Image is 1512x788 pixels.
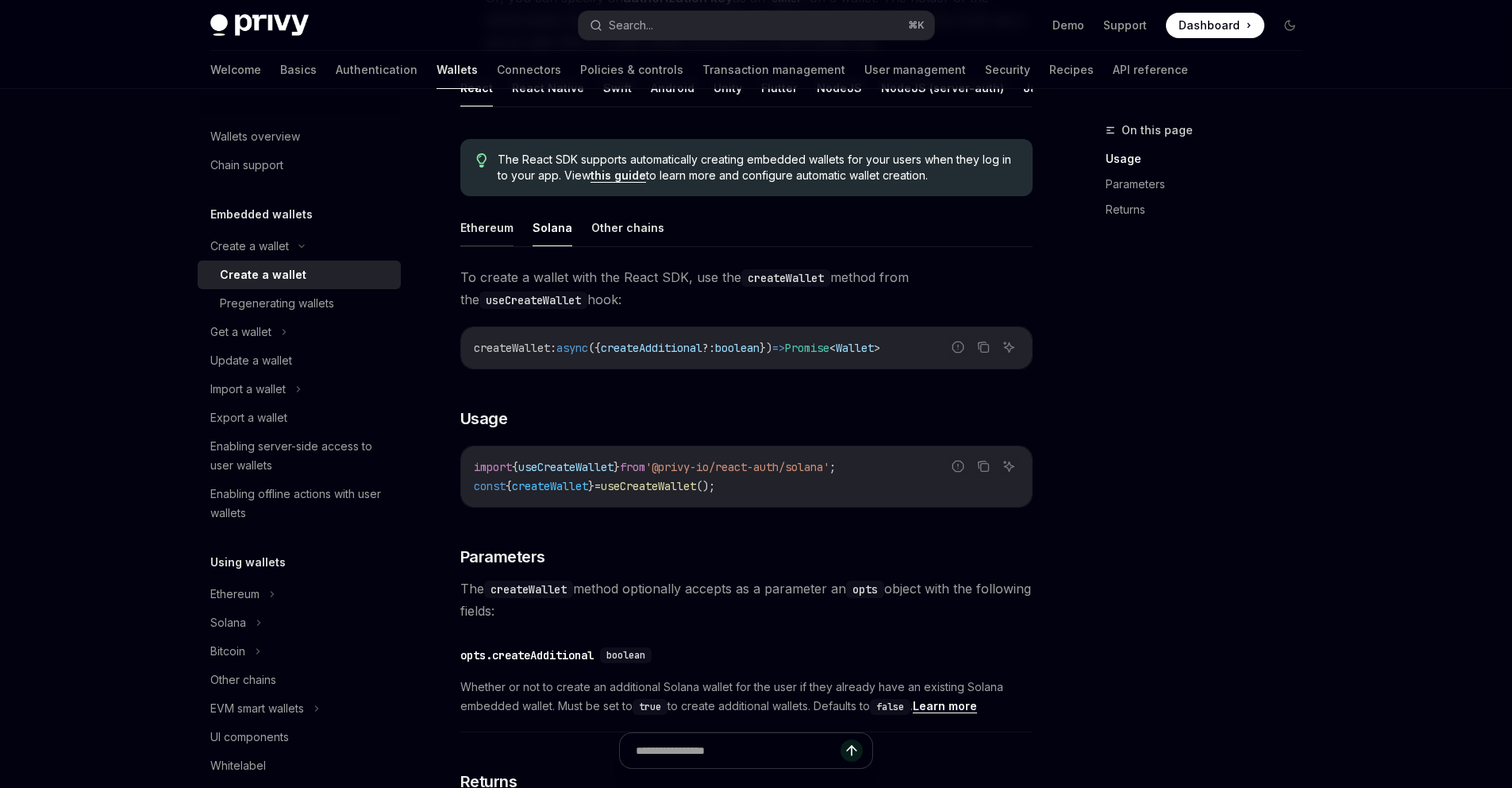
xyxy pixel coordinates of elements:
span: ?: [702,341,715,355]
div: Create a wallet [220,265,306,284]
div: Ethereum [210,585,260,604]
span: The React SDK supports automatically creating embedded wallets for your users when they log in to... [498,152,1016,183]
code: useCreateWallet [479,292,587,309]
a: UI components [198,723,401,751]
button: Search...⌘K [579,11,934,40]
span: Dashboard [1179,17,1240,33]
span: ⌘ K [908,19,925,32]
a: Basics [280,51,317,89]
div: Create a wallet [210,237,289,256]
span: useCreateWallet [601,479,696,493]
a: Enabling offline actions with user wallets [198,480,401,527]
a: Wallets [437,51,478,89]
span: '@privy-io/react-auth/solana' [645,460,829,474]
span: On this page [1121,121,1193,140]
a: Chain support [198,151,401,180]
a: Parameters [1106,172,1315,197]
div: Pregenerating wallets [220,294,334,313]
span: } [614,460,620,474]
a: Whitelabel [198,751,401,780]
span: Wallet [836,341,874,355]
span: const [474,479,506,493]
a: Authentication [336,51,417,89]
a: Other chains [198,666,401,694]
span: Usage [460,408,508,430]
a: Create a wallet [198,261,401,289]
span: Promise [785,341,829,355]
a: Export a wallet [198,404,401,432]
div: Bitcoin [210,642,245,661]
a: Returns [1106,197,1315,222]
div: Import a wallet [210,380,286,399]
a: Pregenerating wallets [198,289,401,318]
span: To create a wallet with the React SDK, use the method from the hook: [460,266,1033,311]
span: ; [829,460,836,474]
a: Connectors [497,51,561,89]
button: Toggle dark mode [1277,13,1302,38]
div: Get a wallet [210,323,271,342]
div: Chain support [210,156,283,175]
div: Update a wallet [210,351,292,370]
div: Enabling server-side access to user wallets [210,437,391,475]
a: Transaction management [702,51,845,89]
a: Wallets overview [198,122,401,151]
div: Other chains [210,670,276,689]
span: Whether or not to create an additional Solana wallet for the user if they already have an existin... [460,678,1033,716]
div: Enabling offline actions with user wallets [210,485,391,523]
span: > [874,341,880,355]
a: Recipes [1049,51,1094,89]
button: Copy the contents from the code block [973,456,994,477]
a: Welcome [210,51,261,89]
code: false [870,699,910,715]
button: Ethereum [460,209,514,246]
code: createWallet [484,581,573,598]
span: } [588,479,594,493]
a: Support [1103,17,1147,33]
a: this guide [591,168,646,183]
span: boolean [715,341,760,355]
button: Solana [533,209,572,246]
div: opts.createAdditional [460,647,594,663]
span: createWallet [512,479,588,493]
span: useCreateWallet [518,460,614,474]
span: The method optionally accepts as a parameter an object with the following fields: [460,577,1033,622]
span: < [829,341,836,355]
span: import [474,460,512,474]
code: true [633,699,668,715]
a: Policies & controls [580,51,683,89]
a: Usage [1106,146,1315,172]
div: Export a wallet [210,408,287,427]
span: => [772,341,785,355]
code: opts [846,581,884,598]
div: UI components [210,728,289,747]
span: { [512,460,518,474]
button: Other chains [591,209,664,246]
a: Update a wallet [198,346,401,375]
button: Report incorrect code [948,456,968,477]
button: Copy the contents from the code block [973,337,994,357]
span: }) [760,341,772,355]
a: Learn more [913,699,977,713]
a: Security [985,51,1030,89]
span: Parameters [460,546,545,568]
h5: Using wallets [210,553,286,572]
svg: Tip [476,153,487,168]
span: (); [696,479,715,493]
span: boolean [606,649,645,662]
button: Send message [841,740,863,762]
button: Report incorrect code [948,337,968,357]
span: = [594,479,601,493]
div: Wallets overview [210,127,300,146]
span: createWallet [474,341,550,355]
code: createWallet [741,269,830,287]
a: Enabling server-side access to user wallets [198,432,401,480]
span: async [556,341,588,355]
a: Dashboard [1166,13,1264,38]
div: Search... [609,16,653,35]
span: createAdditional [601,341,702,355]
span: from [620,460,645,474]
img: dark logo [210,14,309,37]
div: Whitelabel [210,756,266,775]
a: User management [864,51,966,89]
button: Ask AI [998,337,1019,357]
